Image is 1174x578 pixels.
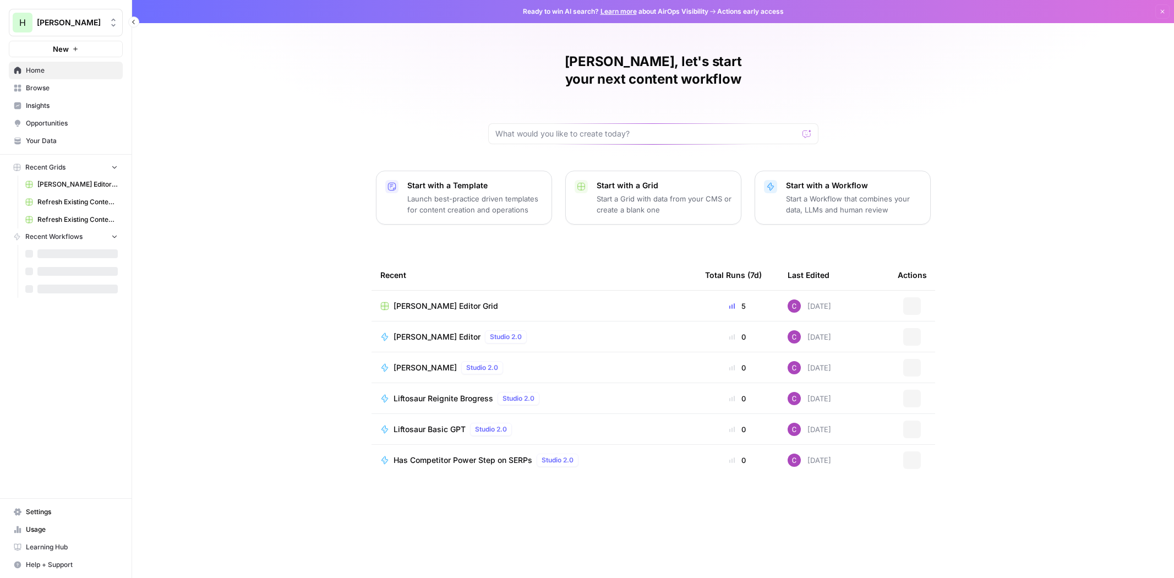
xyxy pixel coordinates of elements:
[407,193,543,215] p: Launch best-practice driven templates for content creation and operations
[597,180,732,191] p: Start with a Grid
[898,260,927,290] div: Actions
[26,136,118,146] span: Your Data
[394,424,466,435] span: Liftosaur Basic GPT
[717,7,784,17] span: Actions early access
[495,128,798,139] input: What would you like to create today?
[788,299,831,313] div: [DATE]
[600,7,637,15] a: Learn more
[705,331,770,342] div: 0
[786,193,921,215] p: Start a Workflow that combines your data, LLMs and human review
[475,424,507,434] span: Studio 2.0
[788,361,801,374] img: lfe6qmc50w30utgkmhcdgn0017qz
[788,330,801,343] img: lfe6qmc50w30utgkmhcdgn0017qz
[20,176,123,193] a: [PERSON_NAME] Editor Grid
[705,424,770,435] div: 0
[788,361,831,374] div: [DATE]
[597,193,732,215] p: Start a Grid with data from your CMS or create a blank one
[705,362,770,373] div: 0
[380,392,687,405] a: Liftosaur Reignite BrogressStudio 2.0
[26,101,118,111] span: Insights
[380,454,687,467] a: Has Competitor Power Step on SERPsStudio 2.0
[9,159,123,176] button: Recent Grids
[394,331,480,342] span: [PERSON_NAME] Editor
[9,132,123,150] a: Your Data
[37,197,118,207] span: Refresh Existing Content (1)
[9,228,123,245] button: Recent Workflows
[26,66,118,75] span: Home
[786,180,921,191] p: Start with a Workflow
[394,301,498,312] span: [PERSON_NAME] Editor Grid
[26,118,118,128] span: Opportunities
[407,180,543,191] p: Start with a Template
[26,507,118,517] span: Settings
[705,455,770,466] div: 0
[788,454,831,467] div: [DATE]
[9,521,123,538] a: Usage
[705,393,770,404] div: 0
[9,97,123,114] a: Insights
[490,332,522,342] span: Studio 2.0
[503,394,534,403] span: Studio 2.0
[705,301,770,312] div: 5
[788,260,829,290] div: Last Edited
[19,16,26,29] span: H
[9,538,123,556] a: Learning Hub
[380,330,687,343] a: [PERSON_NAME] EditorStudio 2.0
[26,542,118,552] span: Learning Hub
[37,215,118,225] span: Refresh Existing Content [DATE] Deleted AEO, doesn't work now
[466,363,498,373] span: Studio 2.0
[788,392,801,405] img: lfe6qmc50w30utgkmhcdgn0017qz
[25,232,83,242] span: Recent Workflows
[788,423,831,436] div: [DATE]
[20,193,123,211] a: Refresh Existing Content (1)
[53,43,69,54] span: New
[788,454,801,467] img: lfe6qmc50w30utgkmhcdgn0017qz
[705,260,762,290] div: Total Runs (7d)
[376,171,552,225] button: Start with a TemplateLaunch best-practice driven templates for content creation and operations
[26,525,118,535] span: Usage
[380,260,687,290] div: Recent
[380,301,687,312] a: [PERSON_NAME] Editor Grid
[20,211,123,228] a: Refresh Existing Content [DATE] Deleted AEO, doesn't work now
[9,503,123,521] a: Settings
[755,171,931,225] button: Start with a WorkflowStart a Workflow that combines your data, LLMs and human review
[37,17,103,28] span: [PERSON_NAME]
[380,361,687,374] a: [PERSON_NAME]Studio 2.0
[25,162,65,172] span: Recent Grids
[9,62,123,79] a: Home
[488,53,818,88] h1: [PERSON_NAME], let's start your next content workflow
[394,362,457,373] span: [PERSON_NAME]
[26,83,118,93] span: Browse
[9,114,123,132] a: Opportunities
[788,423,801,436] img: lfe6qmc50w30utgkmhcdgn0017qz
[380,423,687,436] a: Liftosaur Basic GPTStudio 2.0
[37,179,118,189] span: [PERSON_NAME] Editor Grid
[394,393,493,404] span: Liftosaur Reignite Brogress
[9,9,123,36] button: Workspace: Hasbrook
[788,330,831,343] div: [DATE]
[9,41,123,57] button: New
[788,392,831,405] div: [DATE]
[9,79,123,97] a: Browse
[542,455,574,465] span: Studio 2.0
[394,455,532,466] span: Has Competitor Power Step on SERPs
[9,556,123,574] button: Help + Support
[26,560,118,570] span: Help + Support
[523,7,708,17] span: Ready to win AI search? about AirOps Visibility
[788,299,801,313] img: lfe6qmc50w30utgkmhcdgn0017qz
[565,171,741,225] button: Start with a GridStart a Grid with data from your CMS or create a blank one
